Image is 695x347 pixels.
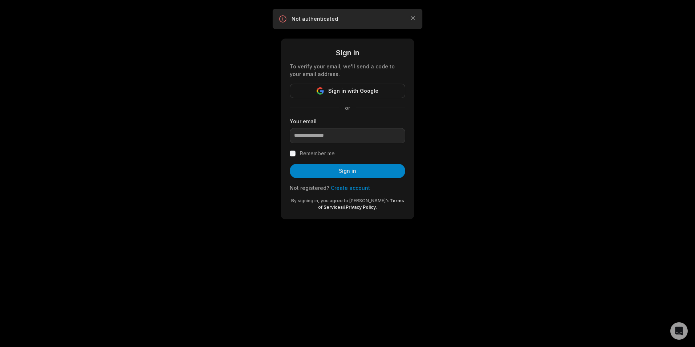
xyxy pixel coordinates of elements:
[318,198,404,210] a: Terms of Services
[292,15,403,23] p: Not authenticated
[290,164,405,178] button: Sign in
[339,104,356,112] span: or
[328,87,378,95] span: Sign in with Google
[331,185,370,191] a: Create account
[343,204,346,210] span: &
[290,185,329,191] span: Not registered?
[290,63,405,78] div: To verify your email, we'll send a code to your email address.
[291,198,390,203] span: By signing in, you agree to [PERSON_NAME]'s
[346,204,376,210] a: Privacy Policy
[290,47,405,58] div: Sign in
[300,149,335,158] label: Remember me
[290,84,405,98] button: Sign in with Google
[670,322,688,340] div: Open Intercom Messenger
[376,204,377,210] span: .
[290,117,405,125] label: Your email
